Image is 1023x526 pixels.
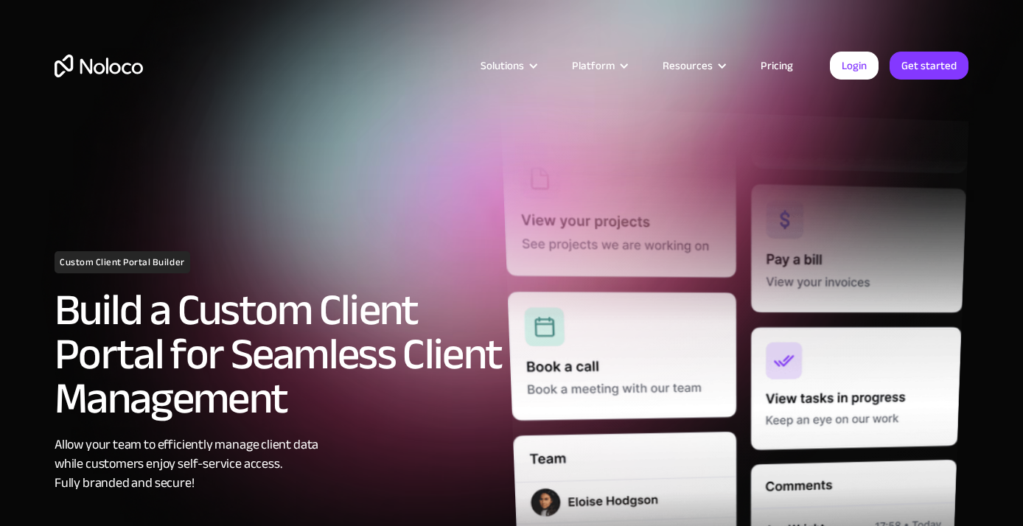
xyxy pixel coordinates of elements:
a: Get started [890,52,968,80]
div: Solutions [481,56,524,75]
h1: Custom Client Portal Builder [55,251,190,273]
div: Allow your team to efficiently manage client data while customers enjoy self-service access. Full... [55,435,504,493]
div: Resources [663,56,713,75]
div: Platform [572,56,615,75]
div: Platform [554,56,644,75]
a: home [55,55,143,77]
div: Resources [644,56,742,75]
h2: Build a Custom Client Portal for Seamless Client Management [55,288,504,421]
a: Login [830,52,879,80]
a: Pricing [742,56,811,75]
div: Solutions [462,56,554,75]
